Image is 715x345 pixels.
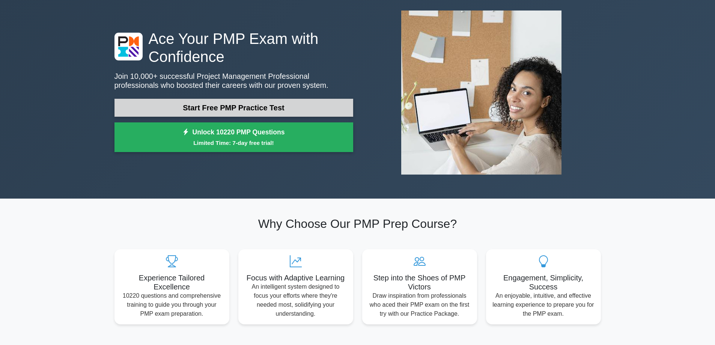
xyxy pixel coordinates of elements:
[120,291,223,318] p: 10220 questions and comprehensive training to guide you through your PMP exam preparation.
[244,282,347,318] p: An intelligent system designed to focus your efforts where they're needed most, solidifying your ...
[368,291,471,318] p: Draw inspiration from professionals who aced their PMP exam on the first try with our Practice Pa...
[114,30,353,66] h1: Ace Your PMP Exam with Confidence
[114,99,353,117] a: Start Free PMP Practice Test
[114,122,353,152] a: Unlock 10220 PMP QuestionsLimited Time: 7-day free trial!
[492,273,595,291] h5: Engagement, Simplicity, Success
[368,273,471,291] h5: Step into the Shoes of PMP Victors
[120,273,223,291] h5: Experience Tailored Excellence
[492,291,595,318] p: An enjoyable, intuitive, and effective learning experience to prepare you for the PMP exam.
[114,217,601,231] h2: Why Choose Our PMP Prep Course?
[244,273,347,282] h5: Focus with Adaptive Learning
[114,72,353,90] p: Join 10,000+ successful Project Management Professional professionals who boosted their careers w...
[124,139,344,147] small: Limited Time: 7-day free trial!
